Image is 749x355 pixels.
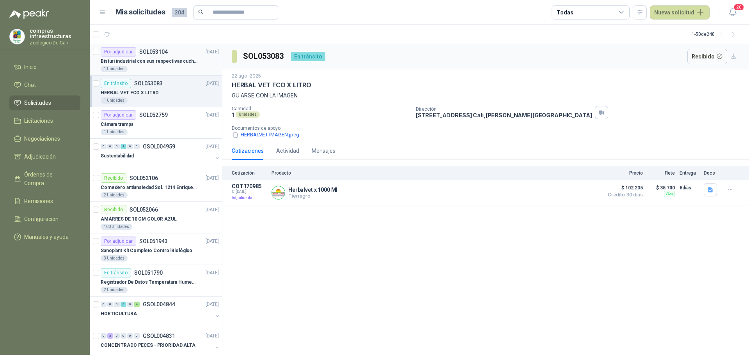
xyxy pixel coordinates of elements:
[648,183,675,193] p: $ 35.700
[101,287,128,293] div: 2 Unidades
[9,60,80,74] a: Inicio
[101,121,133,128] p: Cámara trampa
[101,184,198,191] p: Comedero antiansiedad Sol. 1214 Enriquecimiento
[9,212,80,226] a: Configuración
[101,152,134,160] p: Sustentabilidad
[680,183,699,193] p: 6 días
[101,192,128,198] div: 2 Unidades
[114,144,120,149] div: 0
[416,112,592,118] p: [STREET_ADDRESS] Cali , [PERSON_NAME][GEOGRAPHIC_DATA]
[288,193,337,199] p: Tierragro
[114,333,120,339] div: 0
[24,63,37,71] span: Inicio
[232,91,740,100] p: GUIARSE CON LA IMAGEN
[206,175,219,182] p: [DATE]
[288,187,337,193] p: Herbalvet x 1000 Ml
[121,333,126,339] div: 0
[206,48,219,56] p: [DATE]
[232,131,300,139] button: HERBALVET IMAGEN.jpeg
[291,52,325,61] div: En tránsito
[680,170,699,176] p: Entrega
[101,255,128,261] div: 3 Unidades
[733,4,744,11] span: 20
[650,5,710,19] button: Nueva solicitud
[232,72,261,80] p: 22 ago, 2025
[206,143,219,150] p: [DATE]
[101,215,177,223] p: AMARRES DE 10 CM COLOR AZUL
[9,194,80,208] a: Remisiones
[90,170,222,202] a: RecibidoSOL052106[DATE] Comedero antiansiedad Sol. 1214 Enriquecimiento2 Unidades
[206,80,219,87] p: [DATE]
[90,202,222,233] a: RecibidoSOL052066[DATE] AMARRES DE 10 CM COLOR AZUL100 Unidades
[101,300,220,325] a: 0 0 0 3 0 4 GSOL004844[DATE] HORTICULTURA
[604,183,643,193] span: $ 102.235
[134,333,140,339] div: 0
[90,233,222,265] a: Por adjudicarSOL051943[DATE] Sanoplant Kit Completo Control Biológico3 Unidades
[139,112,168,118] p: SOL052759
[90,44,222,76] a: Por adjudicarSOL053104[DATE] Bisturi industrial con sus respectivas cuchillas segun muestra1 Unid...
[232,106,410,111] p: Cantidad
[101,268,131,277] div: En tránsito
[726,5,740,19] button: 20
[9,230,80,244] a: Manuales y ayuda
[232,189,267,194] span: C: [DATE]
[236,111,260,118] div: Unidades
[243,50,285,62] h3: SOL053083
[101,279,198,286] p: Registrador De Datos Temperatura Humedad Usb 32.000 Registro
[101,89,159,97] p: HERBAL VET FCO X LITRO
[206,238,219,245] p: [DATE]
[134,270,163,276] p: SOL051790
[232,81,311,89] p: HERBAL VET FCO X LITRO
[101,47,136,57] div: Por adjudicar
[664,191,675,197] div: Flex
[9,113,80,128] a: Licitaciones
[24,99,51,107] span: Solicitudes
[232,194,267,202] p: Adjudicada
[24,215,59,223] span: Configuración
[121,144,126,149] div: 1
[90,265,222,297] a: En tránsitoSOL051790[DATE] Registrador De Datos Temperatura Humedad Usb 32.000 Registro2 Unidades
[101,310,137,318] p: HORTICULTURA
[107,144,113,149] div: 0
[24,134,60,143] span: Negociaciones
[206,269,219,277] p: [DATE]
[416,106,592,112] p: Dirección
[101,110,136,120] div: Por adjudicar
[101,302,106,307] div: 0
[101,224,132,230] div: 100 Unidades
[143,333,175,339] p: GSOL004831
[134,302,140,307] div: 4
[101,333,106,339] div: 0
[206,111,219,119] p: [DATE]
[604,170,643,176] p: Precio
[198,9,204,15] span: search
[9,95,80,110] a: Solicitudes
[24,81,36,89] span: Chat
[30,28,80,39] p: compras infraestructuras
[139,238,168,244] p: SOL051943
[107,333,113,339] div: 3
[232,111,234,118] p: 1
[206,332,219,340] p: [DATE]
[692,28,740,41] div: 1 - 50 de 248
[101,173,126,183] div: Recibido
[557,8,573,17] div: Todas
[121,302,126,307] div: 3
[101,66,128,72] div: 1 Unidades
[101,58,198,65] p: Bisturi industrial con sus respectivas cuchillas segun muestra
[604,193,643,197] span: Crédito 30 días
[687,49,728,64] button: Recibido
[101,247,192,254] p: Sanoplant Kit Completo Control Biológico
[272,186,285,199] img: Company Logo
[107,302,113,307] div: 0
[272,170,599,176] p: Producto
[101,205,126,214] div: Recibido
[101,142,220,167] a: 0 0 0 1 0 0 GSOL004959[DATE] Sustentabilidad
[24,152,56,161] span: Adjudicación
[24,233,69,241] span: Manuales y ayuda
[139,49,168,55] p: SOL053104
[143,302,175,307] p: GSOL004844
[24,117,53,125] span: Licitaciones
[24,170,73,187] span: Órdenes de Compra
[276,147,299,155] div: Actividad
